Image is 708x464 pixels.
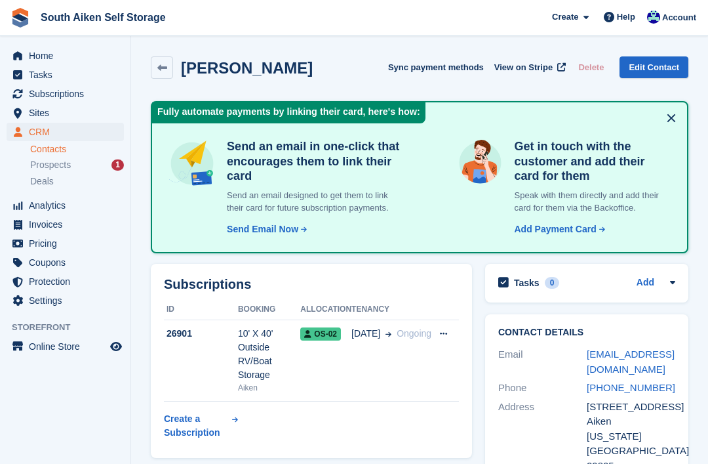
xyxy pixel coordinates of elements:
[30,159,71,171] span: Prospects
[494,61,553,74] span: View on Stripe
[29,123,108,141] span: CRM
[222,189,404,215] p: Send an email designed to get them to link their card for future subscription payments.
[238,299,300,320] th: Booking
[7,253,124,272] a: menu
[300,299,351,320] th: Allocation
[35,7,171,28] a: South Aiken Self Storage
[108,339,124,354] a: Preview store
[238,382,300,394] div: Aiken
[30,175,54,188] span: Deals
[29,272,108,291] span: Protection
[7,337,124,356] a: menu
[222,139,404,184] h4: Send an email in one-click that encourages them to link their card
[489,56,568,78] a: View on Stripe
[29,196,108,215] span: Analytics
[351,299,431,320] th: Tenancy
[351,327,380,341] span: [DATE]
[587,400,675,415] div: [STREET_ADDRESS]
[456,139,503,186] img: get-in-touch-e3e95b6451f4e49772a6039d3abdde126589d6f45a760754adfa51be33bf0f70.svg
[573,56,609,78] button: Delete
[29,215,108,234] span: Invoices
[617,11,635,24] span: Help
[12,321,130,334] span: Storefront
[7,215,124,234] a: menu
[29,234,108,253] span: Pricing
[164,407,238,445] a: Create a Subscription
[227,222,298,236] div: Send Email Now
[238,327,300,382] div: 10' X 40' Outside RV/Boat Storage
[111,159,124,171] div: 1
[587,414,675,429] div: Aiken
[7,196,124,215] a: menu
[29,291,108,310] span: Settings
[30,175,124,188] a: Deals
[164,412,229,440] div: Create a Subscription
[647,11,660,24] img: Todd Brown
[509,139,672,184] h4: Get in touch with the customer and add their card for them
[509,189,672,215] p: Speak with them directly and add their card for them via the Backoffice.
[7,291,124,310] a: menu
[152,102,425,123] div: Fully automate payments by linking their card, here's how:
[181,59,313,77] h2: [PERSON_NAME]
[7,272,124,291] a: menu
[29,104,108,122] span: Sites
[164,327,238,341] div: 26901
[29,337,108,356] span: Online Store
[587,348,675,375] a: [EMAIL_ADDRESS][DOMAIN_NAME]
[29,253,108,272] span: Coupons
[388,56,484,78] button: Sync payment methods
[7,85,124,103] a: menu
[168,139,216,188] img: send-email-b5881ef4c8f827a638e46e229e590028c7e36e3a6c99d2365469aff88783de13.svg
[637,276,654,291] a: Add
[587,429,675,444] div: [US_STATE]
[515,222,597,236] div: Add Payment Card
[300,327,341,341] span: OS-02
[498,327,675,338] h2: Contact Details
[29,47,108,65] span: Home
[514,277,540,289] h2: Tasks
[29,85,108,103] span: Subscriptions
[164,299,238,320] th: ID
[397,328,431,339] span: Ongoing
[7,66,124,84] a: menu
[498,381,587,396] div: Phone
[30,158,124,172] a: Prospects 1
[10,8,30,28] img: stora-icon-8386f47178a22dfd0bd8f6a31ec36ba5ce8667c1dd55bd0f319d3a0aa187defe.svg
[587,382,675,393] a: [PHONE_NUMBER]
[30,143,124,156] a: Contacts
[619,56,688,78] a: Edit Contact
[164,277,459,292] h2: Subscriptions
[587,444,675,459] div: [GEOGRAPHIC_DATA]
[498,347,587,377] div: Email
[552,11,578,24] span: Create
[545,277,560,289] div: 0
[7,234,124,253] a: menu
[7,123,124,141] a: menu
[7,104,124,122] a: menu
[509,222,606,236] a: Add Payment Card
[29,66,108,84] span: Tasks
[662,11,696,24] span: Account
[7,47,124,65] a: menu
